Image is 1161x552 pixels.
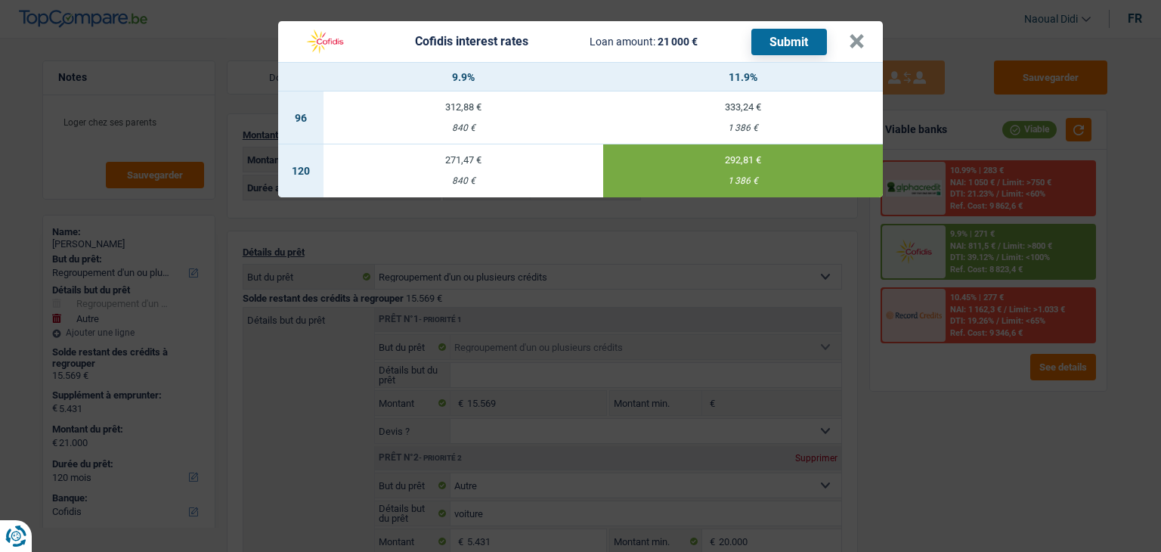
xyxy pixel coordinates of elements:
div: 333,24 € [603,102,883,112]
td: 96 [278,91,324,144]
div: 271,47 € [324,155,603,165]
div: 840 € [324,176,603,186]
img: Cofidis [296,27,354,56]
div: 292,81 € [603,155,883,165]
div: 840 € [324,123,603,133]
div: 312,88 € [324,102,603,112]
td: 120 [278,144,324,197]
button: Submit [751,29,827,55]
div: 1 386 € [603,176,883,186]
span: Loan amount: [590,36,655,48]
th: 9.9% [324,63,603,91]
button: × [849,34,865,49]
div: 1 386 € [603,123,883,133]
span: 21 000 € [658,36,698,48]
div: Cofidis interest rates [415,36,528,48]
th: 11.9% [603,63,883,91]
